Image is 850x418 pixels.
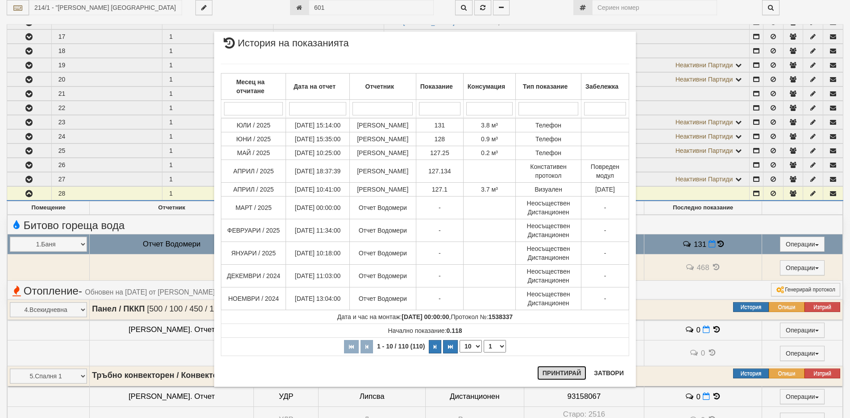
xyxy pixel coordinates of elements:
[439,204,441,211] span: -
[537,366,586,380] button: Принтирай
[221,242,286,264] td: ЯНУАРИ / 2025
[221,264,286,287] td: ДЕКЕМВРИ / 2024
[447,327,462,334] strong: 0.118
[516,242,581,264] td: Неосъществен Дистанционен
[416,73,463,99] th: Показание: No sort applied, activate to apply an ascending sort
[439,250,441,257] span: -
[516,132,581,146] td: Телефон
[468,83,505,90] b: Консумация
[286,118,349,132] td: [DATE] 15:14:00
[604,204,606,211] span: -
[604,250,606,257] span: -
[286,182,349,196] td: [DATE] 10:41:00
[516,73,581,99] th: Тип показание: No sort applied, activate to apply an ascending sort
[481,149,498,156] span: 0.2 м³
[489,313,513,320] strong: 1538337
[349,287,416,310] td: Отчет Водомери
[595,186,615,193] span: [DATE]
[349,242,416,264] td: Отчет Водомери
[221,132,286,146] td: ЮНИ / 2025
[286,73,349,99] th: Дата на отчет: No sort applied, activate to apply an ascending sort
[375,343,427,350] span: 1 - 10 / 110 (110)
[286,196,349,219] td: [DATE] 00:00:00
[484,340,506,352] select: Страница номер
[349,264,416,287] td: Отчет Водомери
[344,340,359,353] button: Първа страница
[591,163,619,179] span: Повреден модул
[604,295,606,302] span: -
[337,313,449,320] span: Дата и час на монтаж:
[221,287,286,310] td: НОЕМВРИ / 2024
[516,146,581,160] td: Телефон
[236,78,265,94] b: Месец на отчитане
[286,242,349,264] td: [DATE] 10:18:00
[439,227,441,234] span: -
[221,160,286,182] td: АПРИЛ / 2025
[286,219,349,242] td: [DATE] 11:34:00
[443,340,458,353] button: Последна страница
[435,122,445,129] span: 131
[439,295,441,302] span: -
[286,132,349,146] td: [DATE] 15:35:00
[460,340,482,352] select: Брой редове на страница
[516,118,581,132] td: Телефон
[516,264,581,287] td: Неосъществен Дистанционен
[435,135,445,143] span: 128
[365,83,394,90] b: Отчетник
[286,287,349,310] td: [DATE] 13:04:00
[420,83,453,90] b: Показание
[221,196,286,219] td: МАРТ / 2025
[481,122,498,129] span: 3.8 м³
[349,146,416,160] td: [PERSON_NAME]
[221,118,286,132] td: ЮЛИ / 2025
[402,313,449,320] strong: [DATE] 00:00:00
[221,219,286,242] td: ФЕВРУАРИ / 2025
[463,73,515,99] th: Консумация: No sort applied, activate to apply an ascending sort
[221,182,286,196] td: АПРИЛ / 2025
[349,160,416,182] td: [PERSON_NAME]
[481,135,498,143] span: 0.9 м³
[349,73,416,99] th: Отчетник: No sort applied, activate to apply an ascending sort
[604,227,606,234] span: -
[221,38,349,55] span: История на показанията
[516,287,581,310] td: Неосъществен Дистанционен
[361,340,373,353] button: Предишна страница
[432,186,448,193] span: 127.1
[523,83,568,90] b: Тип показание
[221,73,286,99] th: Месец на отчитане: No sort applied, activate to apply an ascending sort
[286,160,349,182] td: [DATE] 18:37:39
[286,146,349,160] td: [DATE] 10:25:00
[581,73,629,99] th: Забележка: No sort applied, activate to apply an ascending sort
[585,83,618,90] b: Забележка
[516,196,581,219] td: Неосъществен Дистанционен
[221,310,629,324] td: ,
[481,186,498,193] span: 3.7 м³
[349,196,416,219] td: Отчет Водомери
[516,160,581,182] td: Констативен протокол
[286,264,349,287] td: [DATE] 11:03:00
[439,272,441,279] span: -
[349,219,416,242] td: Отчет Водомери
[516,219,581,242] td: Неосъществен Дистанционен
[451,313,513,320] span: Протокол №:
[349,132,416,146] td: [PERSON_NAME]
[349,118,416,132] td: [PERSON_NAME]
[388,327,462,334] span: Начално показание:
[221,146,286,160] td: МАЙ / 2025
[294,83,336,90] b: Дата на отчет
[429,340,441,353] button: Следваща страница
[430,149,449,156] span: 127.25
[604,272,606,279] span: -
[428,168,451,175] span: 127.134
[349,182,416,196] td: [PERSON_NAME]
[516,182,581,196] td: Визуален
[589,366,629,380] button: Затвори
